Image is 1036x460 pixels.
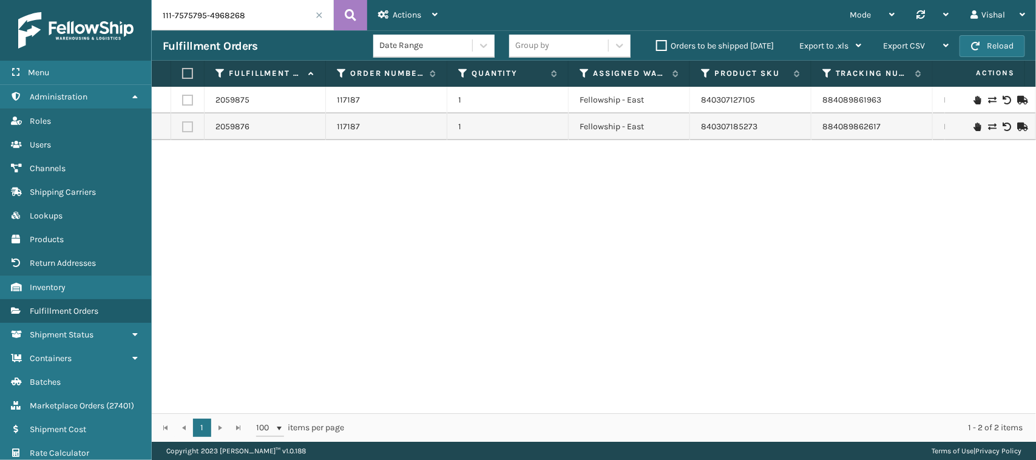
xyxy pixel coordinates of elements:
h3: Fulfillment Orders [163,39,257,53]
i: On Hold [973,96,981,104]
span: Administration [30,92,87,102]
i: Change shipping [988,96,995,104]
a: Privacy Policy [975,447,1021,455]
span: Users [30,140,51,150]
span: Inventory [30,282,66,293]
span: Export CSV [883,41,925,51]
label: Fulfillment Order Id [229,68,302,79]
label: Quantity [472,68,545,79]
span: Menu [28,67,49,78]
div: 1 - 2 of 2 items [362,422,1023,434]
label: Order Number [350,68,424,79]
span: Roles [30,116,51,126]
a: 884089862617 [822,121,881,132]
label: Orders to be shipped [DATE] [656,41,774,51]
span: Shipment Cost [30,424,86,435]
a: 884089861963 [822,95,881,105]
span: Actions [938,63,1022,83]
span: Channels [30,163,66,174]
td: 1 [447,113,569,140]
label: Tracking Number [836,68,909,79]
div: | [932,442,1021,460]
div: Date Range [379,39,473,52]
i: On Hold [973,123,981,131]
td: 1 [447,87,569,113]
td: Fellowship - East [569,87,690,113]
span: Actions [393,10,421,20]
i: Void Label [1003,123,1010,131]
span: Shipping Carriers [30,187,96,197]
a: Terms of Use [932,447,973,455]
a: 117187 [337,94,360,106]
img: logo [18,12,134,49]
i: Mark as Shipped [1017,123,1024,131]
span: Export to .xls [799,41,848,51]
a: 2059876 [215,121,249,133]
span: Rate Calculator [30,448,89,458]
span: Marketplace Orders [30,401,104,411]
span: 100 [256,422,274,434]
div: Group by [515,39,549,52]
i: Change shipping [988,123,995,131]
span: Containers [30,353,72,364]
span: Products [30,234,64,245]
td: Fellowship - East [569,113,690,140]
a: 2059875 [215,94,249,106]
span: Return Addresses [30,258,96,268]
i: Void Label [1003,96,1010,104]
span: Shipment Status [30,330,93,340]
a: 1 [193,419,211,437]
span: Lookups [30,211,63,221]
i: Mark as Shipped [1017,96,1024,104]
a: 840307127105 [701,95,755,105]
button: Reload [960,35,1025,57]
label: Product SKU [714,68,788,79]
span: Mode [850,10,871,20]
span: Fulfillment Orders [30,306,98,316]
span: Batches [30,377,61,387]
a: 840307185273 [701,121,757,132]
span: items per page [256,419,345,437]
p: Copyright 2023 [PERSON_NAME]™ v 1.0.188 [166,442,306,460]
span: ( 27401 ) [106,401,134,411]
label: Assigned Warehouse [593,68,666,79]
a: 117187 [337,121,360,133]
